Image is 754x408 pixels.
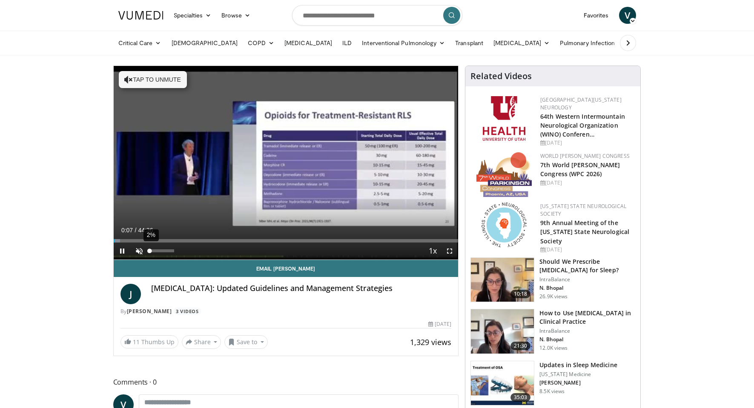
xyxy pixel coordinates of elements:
h3: Should We Prescribe [MEDICAL_DATA] for Sleep? [539,257,635,274]
img: f6362829-b0a3-407d-a044-59546adfd345.png.150x105_q85_autocrop_double_scale_upscale_version-0.2.png [483,96,525,141]
a: Email [PERSON_NAME] [114,260,459,277]
a: J [120,284,141,304]
button: Unmute [131,243,148,260]
span: 35:03 [510,393,531,402]
div: By [120,308,452,315]
span: 11 [133,338,140,346]
div: [DATE] [540,139,634,147]
a: [GEOGRAPHIC_DATA][US_STATE] Neurology [540,96,622,111]
div: [DATE] [428,320,451,328]
a: 7th World [PERSON_NAME] Congress (WPC 2026) [540,161,620,178]
video-js: Video Player [114,66,459,260]
span: 0:07 [121,227,133,234]
a: [MEDICAL_DATA] [488,34,555,51]
a: [MEDICAL_DATA] [279,34,337,51]
a: Transplant [450,34,488,51]
span: / [135,227,137,234]
p: 8.5K views [539,388,565,395]
p: 26.9K views [539,293,568,300]
h3: How to Use [MEDICAL_DATA] in Clinical Practice [539,309,635,326]
a: 10:18 Should We Prescribe [MEDICAL_DATA] for Sleep? IntraBalance N. Bhopal 26.9K views [470,257,635,302]
a: [PERSON_NAME] [127,308,172,315]
a: 3 Videos [173,308,201,315]
img: 16fe1da8-a9a0-4f15-bd45-1dd1acf19c34.png.150x105_q85_autocrop_double_scale_upscale_version-0.2.png [476,152,532,197]
a: Favorites [579,7,614,24]
input: Search topics, interventions [292,5,462,26]
img: VuMedi Logo [118,11,163,20]
p: 12.0K views [539,345,568,351]
img: 1b28fd78-e194-4440-a9da-6515a7836199.150x105_q85_crop-smart_upscale.jpg [471,361,534,405]
a: World [PERSON_NAME] Congress [540,152,630,160]
div: [DATE] [540,246,634,254]
a: [DEMOGRAPHIC_DATA] [166,34,243,51]
button: Share [182,335,221,349]
p: IntraBalance [539,276,635,283]
a: Interventional Pulmonology [357,34,450,51]
p: [PERSON_NAME] [539,379,617,386]
a: Browse [216,7,255,24]
p: [US_STATE] Medicine [539,371,617,378]
a: Pulmonary Infection [555,34,628,51]
img: 662646f3-24dc-48fd-91cb-7f13467e765c.150x105_q85_crop-smart_upscale.jpg [471,309,534,354]
a: 11 Thumbs Up [120,335,178,348]
div: [DATE] [540,179,634,187]
button: Fullscreen [441,243,458,260]
a: COPD [243,34,279,51]
p: N. Bhopal [539,336,635,343]
a: [US_STATE] State Neurological Society [540,203,626,217]
img: f7087805-6d6d-4f4e-b7c8-917543aa9d8d.150x105_q85_crop-smart_upscale.jpg [471,258,534,302]
a: V [619,7,636,24]
p: IntraBalance [539,328,635,334]
span: 21:30 [510,342,531,350]
a: 35:03 Updates in Sleep Medicine [US_STATE] Medicine [PERSON_NAME] 8.5K views [470,361,635,406]
a: Critical Care [113,34,166,51]
button: Playback Rate [424,243,441,260]
span: 44:36 [138,227,153,234]
a: Specialties [169,7,217,24]
p: N. Bhopal [539,285,635,291]
a: 64th Western Intermountain Neurological Organization (WINO) Conferen… [540,112,625,138]
span: 1,329 views [410,337,451,347]
h4: [MEDICAL_DATA]: Updated Guidelines and Management Strategies [151,284,452,293]
div: Progress Bar [114,239,459,243]
a: 21:30 How to Use [MEDICAL_DATA] in Clinical Practice IntraBalance N. Bhopal 12.0K views [470,309,635,354]
img: 71a8b48c-8850-4916-bbdd-e2f3ccf11ef9.png.150x105_q85_autocrop_double_scale_upscale_version-0.2.png [482,203,527,247]
h3: Updates in Sleep Medicine [539,361,617,369]
span: Comments 0 [113,377,459,388]
button: Tap to unmute [119,71,187,88]
button: Save to [224,335,268,349]
a: ILD [337,34,357,51]
span: 10:18 [510,290,531,298]
div: Volume Level [150,249,174,252]
h4: Related Videos [470,71,532,81]
a: 9th Annual Meeting of the [US_STATE] State Neurological Society [540,219,629,245]
button: Pause [114,243,131,260]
